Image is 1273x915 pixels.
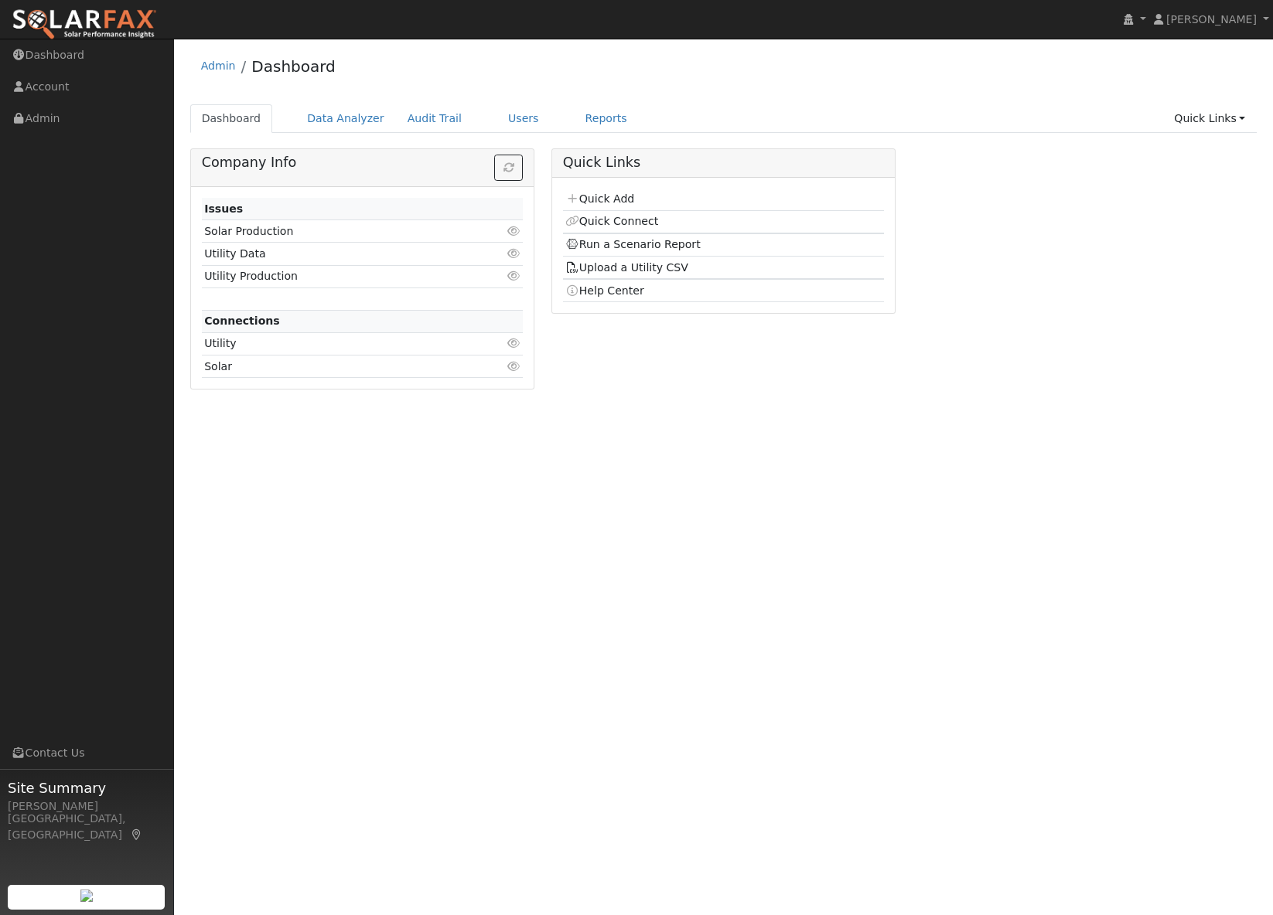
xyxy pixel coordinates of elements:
span: Site Summary [8,777,166,798]
td: Utility Production [202,265,472,287]
h5: Company Info [202,155,524,171]
a: Help Center [565,284,644,297]
div: [PERSON_NAME] [8,798,166,815]
a: Dashboard [251,57,336,76]
a: Dashboard [190,104,273,133]
td: Solar Production [202,220,472,243]
a: Users [497,104,551,133]
strong: Issues [204,202,243,215]
a: Admin [201,60,236,72]
h5: Quick Links [563,155,885,171]
a: Quick Links [1162,104,1257,133]
td: Solar [202,355,472,378]
div: [GEOGRAPHIC_DATA], [GEOGRAPHIC_DATA] [8,811,166,843]
a: Quick Add [565,192,634,205]
span: [PERSON_NAME] [1166,13,1257,26]
a: Upload a Utility CSV [565,261,688,274]
a: Run a Scenario Report [565,238,701,250]
i: Click to view [507,270,520,281]
i: Click to view [507,226,520,236]
a: Audit Trail [396,104,473,133]
img: retrieve [80,889,93,902]
i: Click to view [507,361,520,372]
td: Utility [202,332,472,355]
a: Data Analyzer [295,104,396,133]
i: Click to view [507,248,520,259]
img: SolarFax [12,9,157,41]
a: Quick Connect [565,215,658,227]
td: Utility Data [202,243,472,265]
i: Click to view [507,338,520,349]
a: Map [130,828,144,841]
a: Reports [574,104,639,133]
strong: Connections [204,315,280,327]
